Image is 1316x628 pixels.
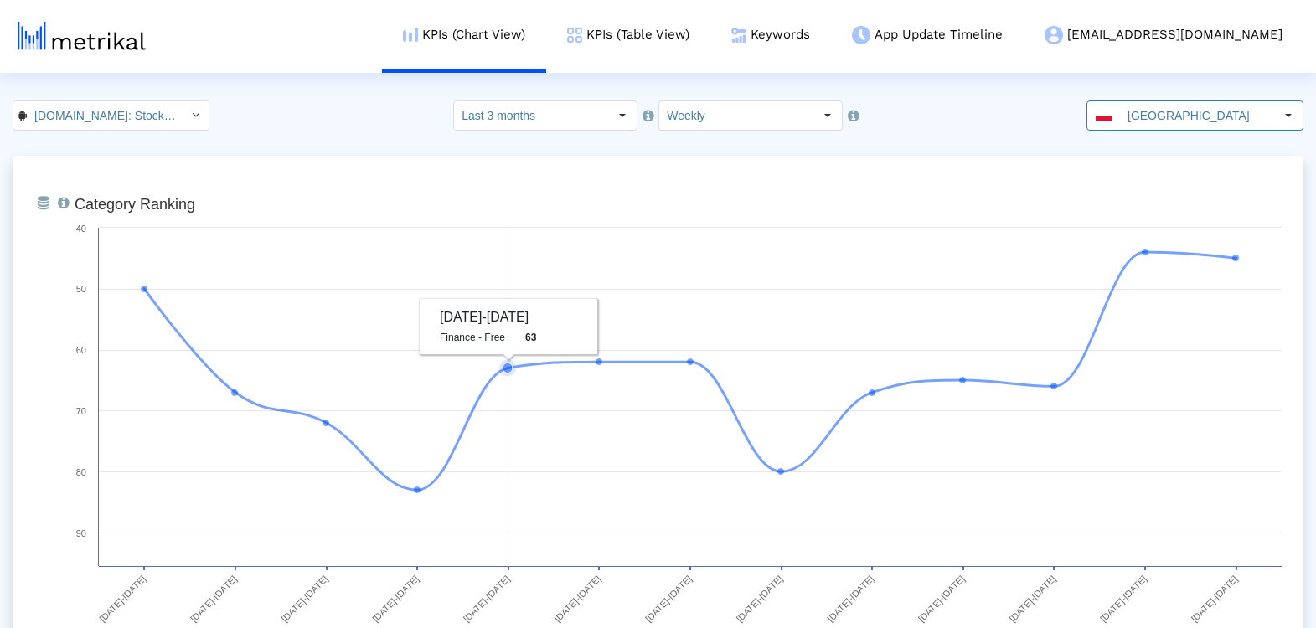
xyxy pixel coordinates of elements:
text: [DATE]-[DATE] [279,574,329,624]
text: [DATE]-[DATE] [1007,574,1057,624]
text: [DATE]-[DATE] [370,574,421,624]
text: 60 [76,345,86,355]
div: Select [813,101,842,130]
img: app-update-menu-icon.png [852,26,870,44]
text: [DATE]-[DATE] [1098,574,1148,624]
tspan: Category Ranking [75,196,195,213]
text: 90 [76,528,86,538]
div: Select [608,101,637,130]
img: keywords.png [731,28,746,43]
img: metrical-logo-light.png [18,22,146,50]
text: 70 [76,406,86,416]
text: [DATE]-[DATE] [916,574,967,624]
text: [DATE]-[DATE] [735,574,785,624]
text: [DATE]-[DATE] [643,574,694,624]
img: kpi-table-menu-icon.png [567,28,582,43]
img: my-account-menu-icon.png [1045,26,1063,44]
img: kpi-chart-menu-icon.png [403,28,418,42]
div: Select [181,101,209,130]
text: 80 [76,467,86,477]
div: Select [1274,101,1303,130]
text: [DATE]-[DATE] [462,574,512,624]
text: [DATE]-[DATE] [188,574,239,624]
text: 50 [76,284,86,294]
text: 40 [76,224,86,234]
text: [DATE]-[DATE] [825,574,875,624]
text: [DATE]-[DATE] [552,574,602,624]
text: [DATE]-[DATE] [1190,574,1240,624]
text: [DATE]-[DATE] [97,574,147,624]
